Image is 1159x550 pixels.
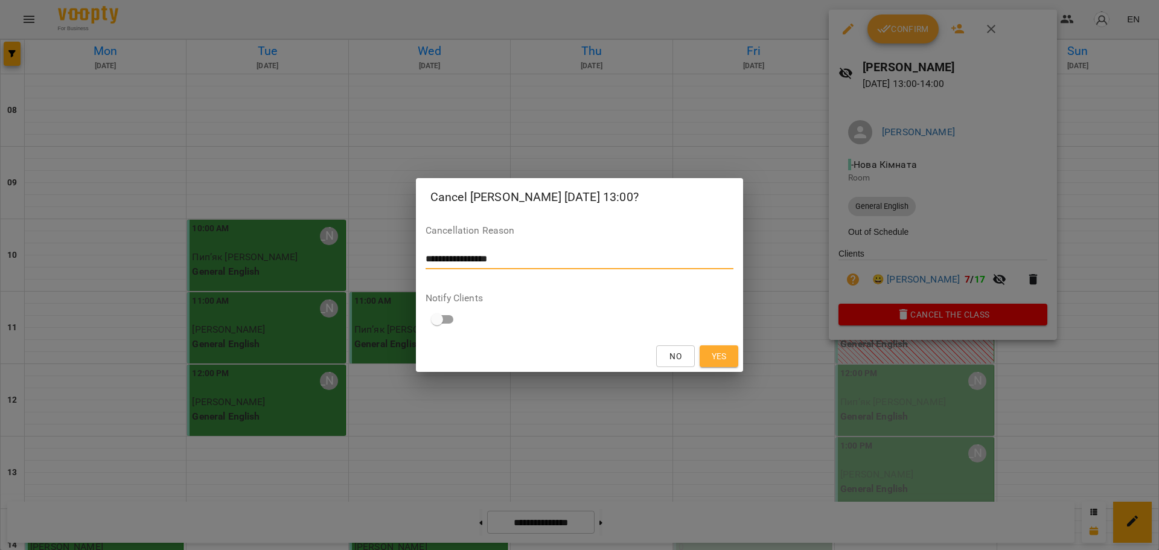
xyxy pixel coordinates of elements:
button: Yes [700,345,738,367]
button: No [656,345,695,367]
span: No [669,349,682,363]
h2: Cancel [PERSON_NAME] [DATE] 13:00? [430,188,729,206]
label: Notify Clients [426,293,733,303]
span: Yes [712,349,727,363]
label: Cancellation Reason [426,226,733,235]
